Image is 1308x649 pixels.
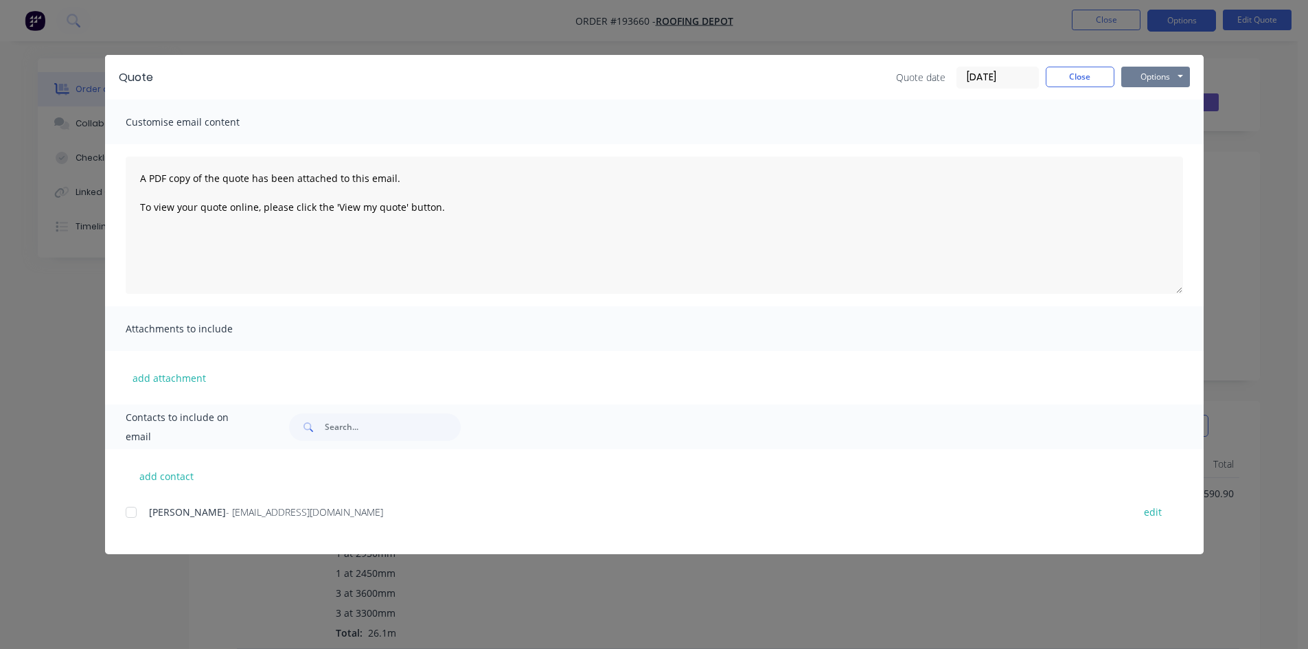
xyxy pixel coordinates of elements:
[1046,67,1114,87] button: Close
[1136,503,1170,521] button: edit
[126,113,277,132] span: Customise email content
[126,157,1183,294] textarea: A PDF copy of the quote has been attached to this email. To view your quote online, please click ...
[896,70,945,84] span: Quote date
[1121,67,1190,87] button: Options
[126,319,277,339] span: Attachments to include
[126,367,213,388] button: add attachment
[126,408,255,446] span: Contacts to include on email
[149,505,226,519] span: [PERSON_NAME]
[119,69,153,86] div: Quote
[226,505,383,519] span: - [EMAIL_ADDRESS][DOMAIN_NAME]
[126,466,208,486] button: add contact
[325,413,461,441] input: Search...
